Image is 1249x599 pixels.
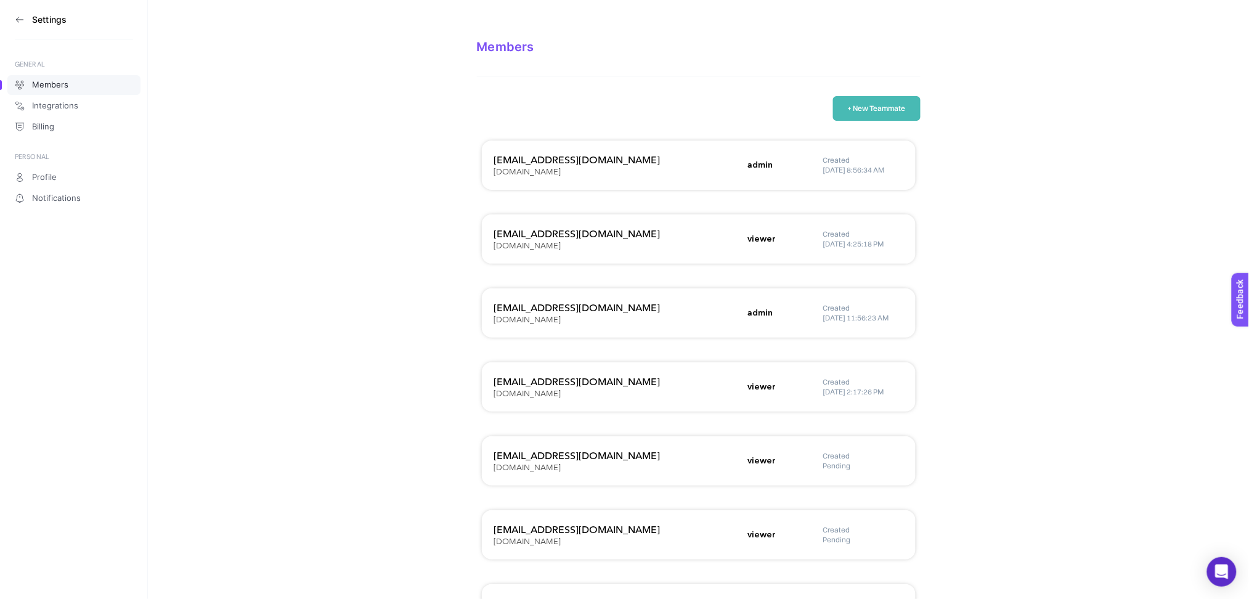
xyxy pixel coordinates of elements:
h5: [DATE] 11:56:23 AM [823,313,903,323]
h5: Pending [823,535,903,545]
h5: viewer [748,233,776,245]
span: Billing [32,122,54,132]
h5: [DOMAIN_NAME] [494,463,561,473]
h6: Created [823,229,903,239]
span: Notifications [32,194,81,203]
a: Notifications [7,189,140,208]
a: Members [7,75,140,95]
span: Integrations [32,101,78,111]
h3: [EMAIL_ADDRESS][DOMAIN_NAME] [494,375,741,389]
h5: viewer [748,381,776,393]
span: Profile [32,173,57,182]
div: Open Intercom Messenger [1207,557,1237,587]
h6: Created [823,451,903,461]
h3: Settings [32,15,67,25]
h3: [EMAIL_ADDRESS][DOMAIN_NAME] [494,227,741,242]
h5: [DATE] 8:56:34 AM [823,165,903,175]
h6: Created [823,155,903,165]
h5: [DOMAIN_NAME] [494,242,561,251]
a: Integrations [7,96,140,116]
span: Feedback [7,4,47,14]
div: Members [477,39,921,54]
h5: admin [748,307,773,319]
a: Billing [7,117,140,137]
h6: Created [823,525,903,535]
div: PERSONAL [15,152,133,161]
span: Members [32,80,68,90]
div: GENERAL [15,59,133,69]
h6: Created [823,303,903,313]
h5: [DOMAIN_NAME] [494,168,561,177]
h5: Pending [823,461,903,471]
a: Profile [7,168,140,187]
h3: [EMAIL_ADDRESS][DOMAIN_NAME] [494,449,741,463]
h5: viewer [748,529,776,541]
h5: [DATE] 4:25:18 PM [823,239,903,249]
h5: viewer [748,455,776,467]
h3: [EMAIL_ADDRESS][DOMAIN_NAME] [494,301,741,316]
h3: [EMAIL_ADDRESS][DOMAIN_NAME] [494,153,741,168]
h5: [DOMAIN_NAME] [494,389,561,399]
h5: admin [748,159,773,171]
h5: [DOMAIN_NAME] [494,316,561,325]
h3: [EMAIL_ADDRESS][DOMAIN_NAME] [494,523,741,537]
h5: [DATE] 2:17:26 PM [823,387,903,397]
h6: Created [823,377,903,387]
h5: [DOMAIN_NAME] [494,537,561,547]
button: + New Teammate [833,96,921,121]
